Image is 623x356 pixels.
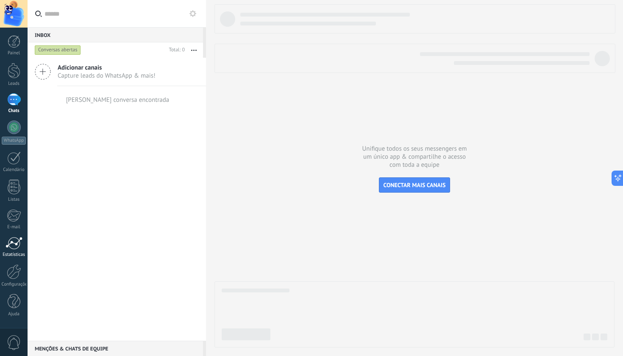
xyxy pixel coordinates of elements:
div: [PERSON_NAME] conversa encontrada [66,96,170,104]
div: Ajuda [2,311,26,317]
div: WhatsApp [2,137,26,145]
div: Chats [2,108,26,114]
button: Mais [185,42,203,58]
div: Total: 0 [166,46,185,54]
button: CONECTAR MAIS CANAIS [379,177,451,193]
div: Painel [2,50,26,56]
span: Adicionar canais [58,64,156,72]
span: CONECTAR MAIS CANAIS [384,181,446,189]
div: Inbox [28,27,203,42]
div: Menções & Chats de equipe [28,341,203,356]
span: Capture leads do WhatsApp & mais! [58,72,156,80]
div: Leads [2,81,26,87]
div: Listas [2,197,26,202]
div: Calendário [2,167,26,173]
div: Conversas abertas [35,45,81,55]
div: Estatísticas [2,252,26,258]
div: Configurações [2,282,26,287]
div: E-mail [2,224,26,230]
